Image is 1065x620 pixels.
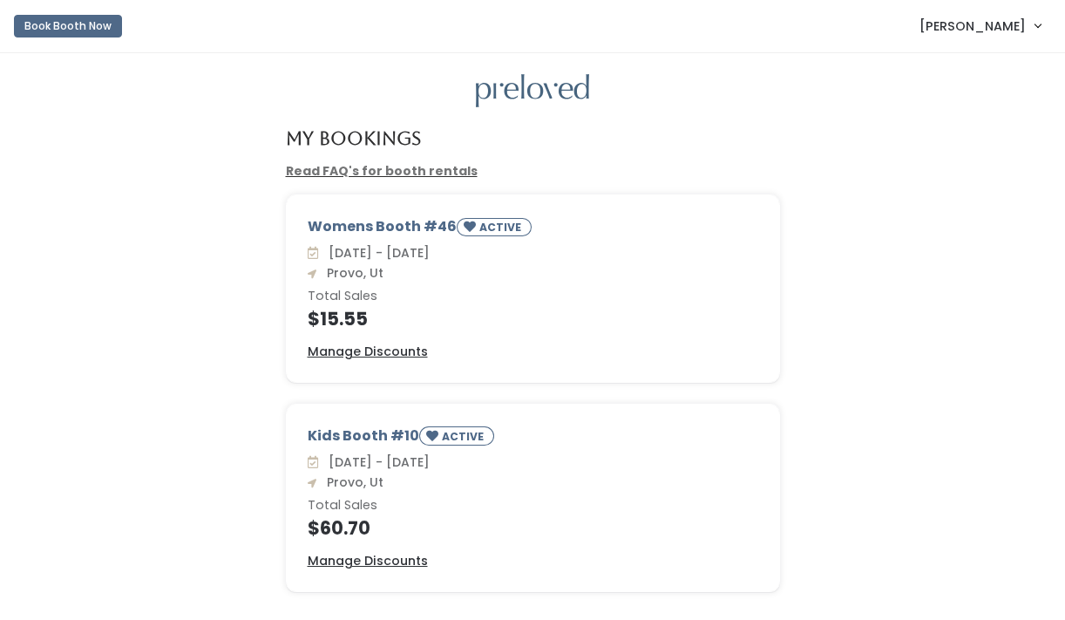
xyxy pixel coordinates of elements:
a: Book Booth Now [14,7,122,45]
h6: Total Sales [308,290,758,303]
h4: $60.70 [308,518,758,538]
a: Read FAQ's for booth rentals [286,162,478,180]
span: Provo, Ut [320,474,383,491]
a: Manage Discounts [308,552,428,570]
span: [DATE] - [DATE] [322,453,430,471]
span: Provo, Ut [320,264,383,282]
u: Manage Discounts [308,552,428,569]
button: Book Booth Now [14,15,122,37]
h4: $15.55 [308,309,758,329]
small: ACTIVE [442,429,487,444]
img: preloved logo [476,74,589,108]
h4: My Bookings [286,128,421,148]
small: ACTIVE [479,220,525,235]
span: [DATE] - [DATE] [322,244,430,262]
span: [PERSON_NAME] [919,17,1026,36]
u: Manage Discounts [308,343,428,360]
a: [PERSON_NAME] [902,7,1058,44]
h6: Total Sales [308,499,758,513]
div: Kids Booth #10 [308,426,758,453]
div: Womens Booth #46 [308,216,758,243]
a: Manage Discounts [308,343,428,361]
